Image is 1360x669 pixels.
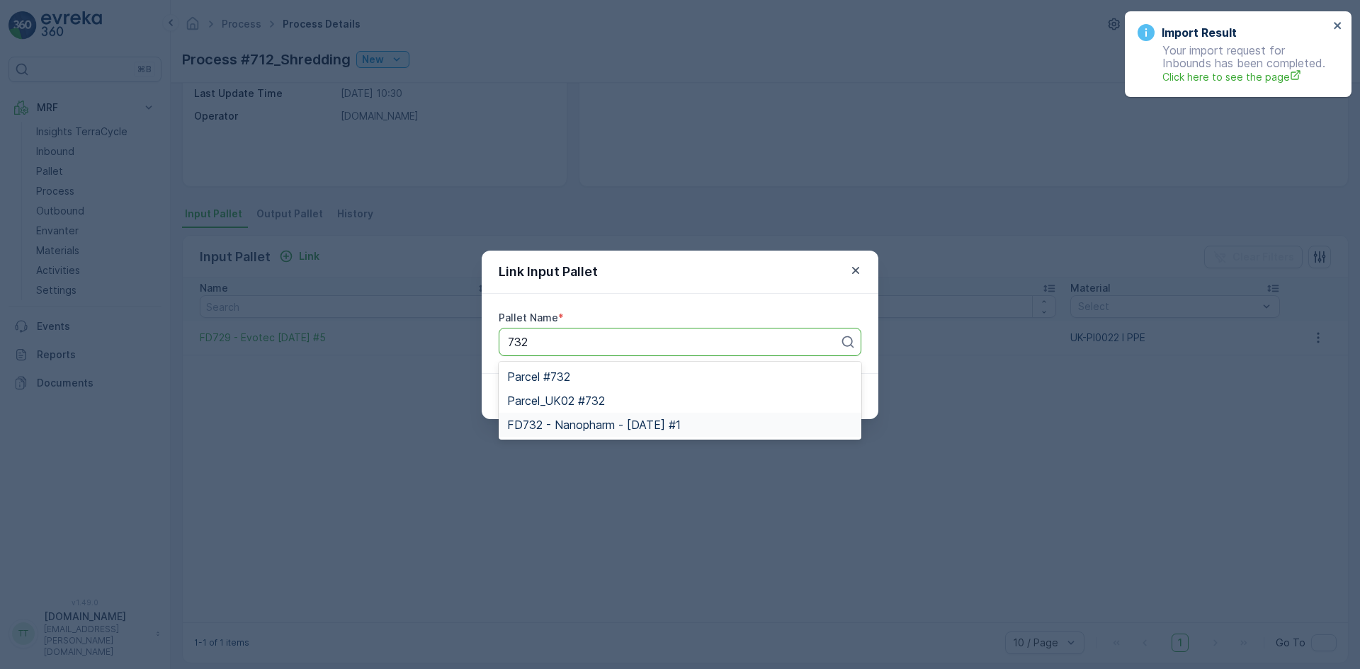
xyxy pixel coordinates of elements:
span: Parcel #732 [507,370,570,383]
p: Link Input Pallet [499,262,598,282]
h3: Import Result [1162,24,1237,41]
label: Pallet Name [499,311,558,324]
button: close [1333,20,1343,33]
span: FD732 - Nanopharm - [DATE] #1 [507,418,681,431]
a: Click here to see the page [1162,69,1329,84]
span: Parcel_UK02 #732 [507,394,605,407]
p: Your import request for Inbounds has been completed. [1138,44,1329,84]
